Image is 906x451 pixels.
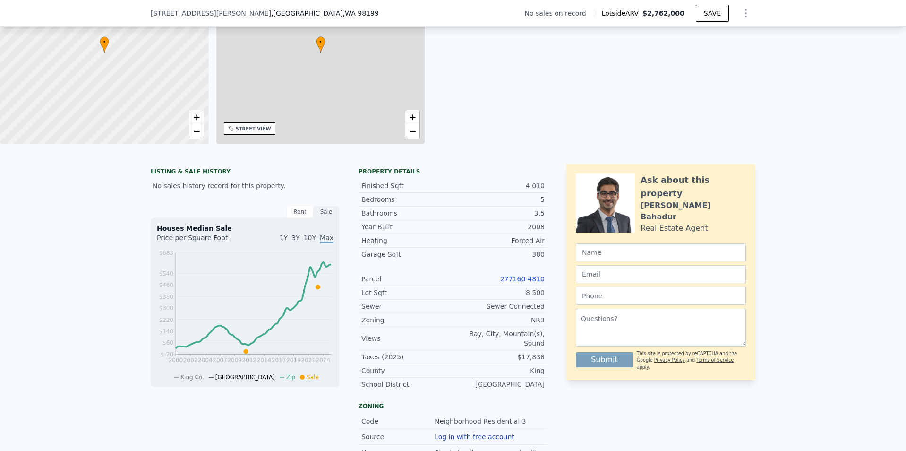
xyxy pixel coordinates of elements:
div: 3.5 [453,208,545,218]
div: Price per Square Foot [157,233,245,248]
tspan: 2007 [213,357,227,364]
span: [GEOGRAPHIC_DATA] [215,374,275,381]
a: Zoom out [189,124,204,139]
div: Rent [287,206,313,218]
tspan: 2002 [183,357,198,364]
tspan: 2004 [198,357,213,364]
div: Real Estate Agent [641,223,708,234]
div: Finished Sqft [361,181,453,191]
tspan: $380 [159,294,173,300]
tspan: 2009 [227,357,242,364]
div: NR3 [453,315,545,325]
div: 8 500 [453,288,545,297]
input: Phone [576,287,746,305]
div: This site is protected by reCAPTCHA and the Google and apply. [637,350,746,371]
tspan: 2024 [316,357,331,364]
span: • [100,38,109,46]
span: + [193,111,199,123]
div: $17,838 [453,352,545,362]
span: 10Y [304,234,316,242]
span: Sale [307,374,319,381]
tspan: $540 [159,270,173,277]
a: Zoom in [405,110,419,124]
div: King [453,366,545,375]
div: Parcel [361,274,453,284]
div: 5 [453,195,545,204]
div: Year Built [361,222,453,232]
tspan: $60 [162,339,173,346]
div: Lot Sqft [361,288,453,297]
div: • [316,36,325,53]
div: 380 [453,250,545,259]
tspan: $-20 [161,351,173,358]
span: Max [320,234,333,243]
tspan: 2017 [272,357,286,364]
a: Terms of Service [696,357,734,363]
span: , [GEOGRAPHIC_DATA] [271,9,379,18]
tspan: 2000 [169,357,183,364]
span: $2,762,000 [642,9,684,17]
div: Source [361,432,435,442]
button: Log in with free account [435,433,514,441]
span: Lotside ARV [602,9,642,18]
a: Privacy Policy [654,357,685,363]
div: No sales history record for this property. [151,177,340,194]
div: Sewer [361,302,453,311]
div: • [100,36,109,53]
div: Views [361,334,453,343]
button: SAVE [696,5,729,22]
span: [STREET_ADDRESS][PERSON_NAME] [151,9,271,18]
div: School District [361,380,453,389]
div: Heating [361,236,453,245]
div: Code [361,416,435,426]
span: • [316,38,325,46]
div: STREET VIEW [236,125,271,132]
tspan: 2019 [286,357,301,364]
div: LISTING & SALE HISTORY [151,168,340,177]
div: No sales on record [525,9,594,18]
tspan: $220 [159,317,173,323]
div: Houses Median Sale [157,224,333,233]
div: Bathrooms [361,208,453,218]
a: 277160-4810 [500,275,545,283]
div: Sale [313,206,340,218]
tspan: 2012 [242,357,257,364]
div: 4 010 [453,181,545,191]
a: Zoom in [189,110,204,124]
button: Show Options [736,4,755,23]
span: + [410,111,416,123]
span: , WA 98199 [343,9,379,17]
div: Garage Sqft [361,250,453,259]
div: Sewer Connected [453,302,545,311]
tspan: $300 [159,305,173,312]
div: Zoning [359,402,547,410]
div: [PERSON_NAME] Bahadur [641,200,746,223]
tspan: 2021 [301,357,316,364]
a: Zoom out [405,124,419,139]
tspan: $460 [159,282,173,288]
div: Taxes (2025) [361,352,453,362]
div: Neighborhood Residential 3 [435,416,528,426]
span: King Co. [180,374,204,381]
span: − [193,125,199,137]
div: Property details [359,168,547,175]
div: Bedrooms [361,195,453,204]
div: County [361,366,453,375]
div: Bay, City, Mountain(s), Sound [453,329,545,348]
tspan: $140 [159,328,173,335]
div: Forced Air [453,236,545,245]
span: Zip [286,374,295,381]
tspan: 2014 [257,357,272,364]
button: Submit [576,352,633,367]
input: Email [576,265,746,283]
span: 3Y [291,234,299,242]
div: [GEOGRAPHIC_DATA] [453,380,545,389]
div: Zoning [361,315,453,325]
input: Name [576,243,746,261]
div: Ask about this property [641,173,746,200]
span: − [410,125,416,137]
tspan: $683 [159,250,173,256]
div: 2008 [453,222,545,232]
span: 1Y [280,234,288,242]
